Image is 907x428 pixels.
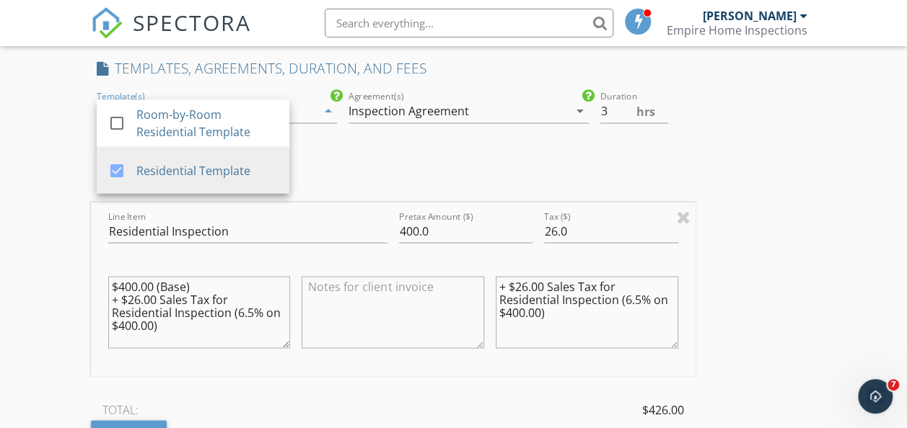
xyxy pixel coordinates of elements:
[136,161,277,179] div: Residential Template
[642,401,684,418] span: $426.00
[600,99,668,123] input: 0.0
[571,102,589,120] i: arrow_drop_down
[325,9,613,37] input: Search everything...
[97,59,690,78] h4: TEMPLATES, AGREEMENTS, DURATION, AND FEES
[97,172,690,191] h4: FEES
[91,19,251,50] a: SPECTORA
[102,401,139,418] span: TOTAL:
[133,7,251,37] span: SPECTORA
[349,104,469,117] div: Inspection Agreement
[136,106,277,141] div: Room-by-Room Residential Template
[320,102,337,120] i: arrow_drop_down
[858,379,893,414] iframe: Intercom live chat
[636,106,655,117] span: hrs
[702,9,796,23] div: [PERSON_NAME]
[91,7,123,39] img: The Best Home Inspection Software - Spectora
[888,379,899,391] span: 7
[666,23,807,37] div: Empire Home Inspections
